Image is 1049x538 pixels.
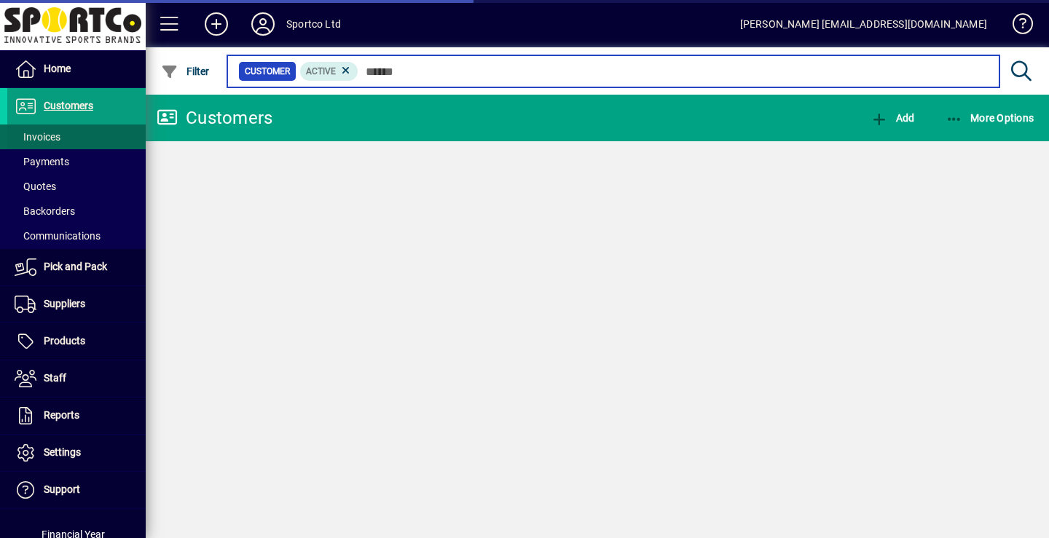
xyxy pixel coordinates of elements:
div: Customers [157,106,272,130]
a: Reports [7,397,146,434]
span: More Options [946,112,1034,124]
a: Knowledge Base [1002,3,1031,50]
a: Payments [7,149,146,174]
span: Suppliers [44,298,85,309]
span: Quotes [15,181,56,192]
span: Add [871,112,914,124]
div: Sportco Ltd [286,12,341,36]
a: Quotes [7,174,146,199]
a: Invoices [7,124,146,149]
span: Settings [44,446,81,458]
a: Staff [7,360,146,397]
span: Products [44,335,85,347]
a: Suppliers [7,286,146,323]
button: Add [193,11,240,37]
span: Filter [161,66,210,77]
span: Pick and Pack [44,261,107,272]
mat-chip: Activation Status: Active [300,62,358,81]
span: Customer [245,64,290,79]
span: Support [44,483,80,495]
a: Support [7,472,146,508]
span: Invoices [15,131,60,143]
a: Home [7,51,146,87]
button: More Options [942,105,1038,131]
span: Active [306,66,336,76]
a: Communications [7,223,146,248]
button: Filter [157,58,213,84]
span: Home [44,63,71,74]
div: [PERSON_NAME] [EMAIL_ADDRESS][DOMAIN_NAME] [740,12,987,36]
span: Reports [44,409,79,421]
span: Customers [44,100,93,111]
span: Staff [44,372,66,384]
button: Add [867,105,918,131]
button: Profile [240,11,286,37]
a: Pick and Pack [7,249,146,285]
span: Payments [15,156,69,167]
span: Backorders [15,205,75,217]
a: Backorders [7,199,146,223]
span: Communications [15,230,101,242]
a: Settings [7,435,146,471]
a: Products [7,323,146,360]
